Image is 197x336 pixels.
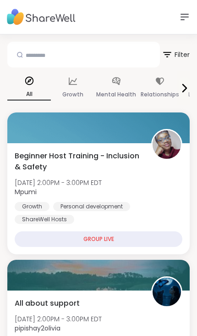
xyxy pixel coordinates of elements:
[153,130,181,159] img: Mpumi
[62,89,83,100] p: Growth
[15,187,37,196] b: Mpumi
[15,151,141,173] span: Beginner Host Training - Inclusion & Safety
[96,89,136,100] p: Mental Health
[162,44,190,66] span: Filter
[53,202,130,211] div: Personal development
[141,89,179,100] p: Relationships
[15,298,80,309] span: All about support
[15,231,182,247] div: GROUP LIVE
[15,314,102,324] span: [DATE] 2:00PM - 3:00PM EDT
[7,5,76,30] img: ShareWell Nav Logo
[15,215,74,224] div: ShareWell Hosts
[7,89,51,101] p: All
[15,324,60,333] b: pipishay2olivia
[15,178,102,187] span: [DATE] 2:00PM - 3:00PM EDT
[162,42,190,67] button: Filter
[153,278,181,306] img: pipishay2olivia
[15,202,49,211] div: Growth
